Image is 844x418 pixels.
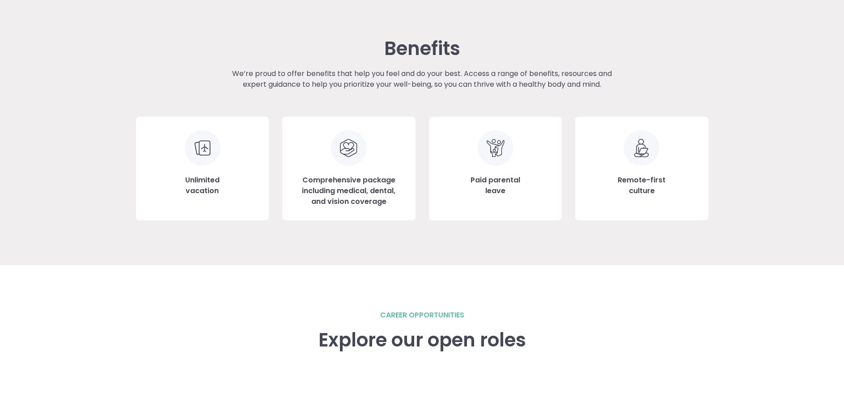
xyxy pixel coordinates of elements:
[185,175,220,196] h3: Unlimited vacation
[221,68,623,90] p: We’re proud to offer benefits that help you feel and do your best. Access a range of benefits, re...
[331,130,367,166] img: Clip art of hand holding a heart
[384,38,460,59] h3: Benefits
[184,130,221,166] img: Unlimited vacation icon
[477,130,513,166] img: Clip art of family of 3 embraced facing forward
[471,175,520,196] h3: Paid parental leave
[296,175,402,207] h3: Comprehensive package including medical, dental, and vision coverage
[380,310,464,321] h2: career opportunities
[618,175,666,196] h3: Remote-first culture
[318,329,526,351] h3: Explore our open roles
[623,130,660,166] img: Remote-first culture icon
